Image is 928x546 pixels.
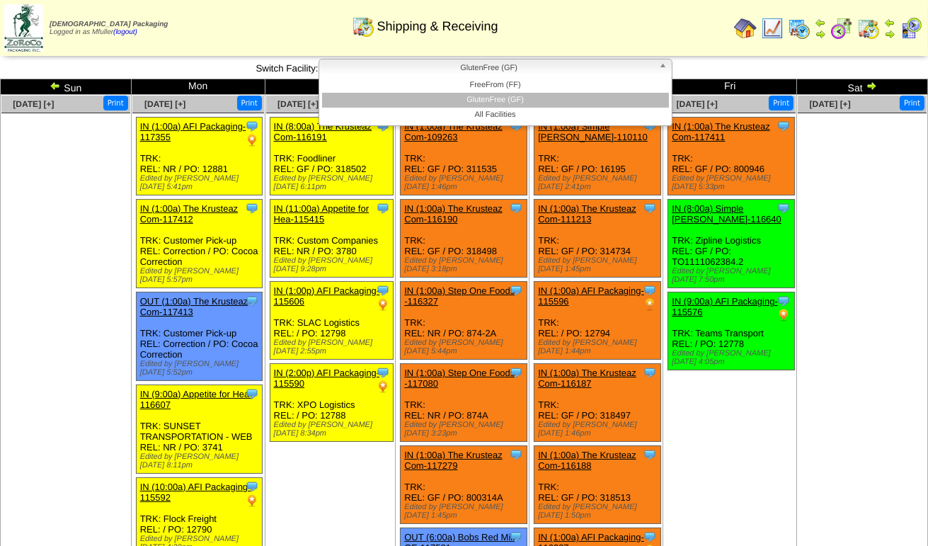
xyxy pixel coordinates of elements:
[643,448,657,462] img: Tooltip
[270,364,393,442] div: TRK: XPO Logistics REL: / PO: 12788
[401,282,527,360] div: TRK: REL: NR / PO: 874-2A
[245,119,259,133] img: Tooltip
[761,17,784,40] img: line_graph.gif
[884,17,895,28] img: arrowleft.gif
[274,174,393,191] div: Edited by [PERSON_NAME] [DATE] 6:11pm
[377,19,498,34] span: Shipping & Receiving
[734,17,757,40] img: home.gif
[136,385,263,474] div: TRK: SUNSET TRANSPORTATION - WEB REL: NR / PO: 3741
[534,446,661,524] div: TRK: REL: GF / PO: 318513
[140,360,263,377] div: Edited by [PERSON_NAME] [DATE] 5:52pm
[4,4,43,52] img: zoroco-logo-small.webp
[534,282,661,360] div: TRK: REL: / PO: 12794
[1,79,132,95] td: Sun
[538,174,660,191] div: Edited by [PERSON_NAME] [DATE] 2:41pm
[140,174,263,191] div: Edited by [PERSON_NAME] [DATE] 5:41pm
[136,200,263,288] div: TRK: Customer Pick-up REL: Correction / PO: Cocoa Correction
[401,364,527,442] div: TRK: REL: NR / PO: 874A
[140,203,239,224] a: IN (1:00a) The Krusteaz Com-117412
[13,99,54,109] a: [DATE] [+]
[509,365,523,380] img: Tooltip
[404,203,503,224] a: IN (1:00a) The Krusteaz Com-116190
[509,283,523,297] img: Tooltip
[50,21,168,28] span: [DEMOGRAPHIC_DATA] Packaging
[538,285,644,307] a: IN (1:00a) AFI Packaging-115596
[672,296,778,317] a: IN (9:00a) AFI Packaging-115576
[401,118,527,195] div: TRK: REL: GF / PO: 311535
[270,282,393,360] div: TRK: SLAC Logistics REL: / PO: 12798
[672,203,781,224] a: IN (8:00a) Simple [PERSON_NAME]-116640
[404,368,517,389] a: IN (1:00a) Step One Foods, -117080
[404,503,527,520] div: Edited by [PERSON_NAME] [DATE] 1:45pm
[672,121,770,142] a: IN (1:00a) The Krusteaz Com-117411
[274,121,372,142] a: IN (8:00a) The Krusteaz Com-116191
[509,201,523,215] img: Tooltip
[797,79,928,95] td: Sat
[815,17,826,28] img: arrowleft.gif
[810,99,851,109] a: [DATE] [+]
[815,28,826,40] img: arrowright.gif
[777,119,791,133] img: Tooltip
[866,80,877,91] img: arrowright.gif
[103,96,128,110] button: Print
[404,174,527,191] div: Edited by [PERSON_NAME] [DATE] 1:46pm
[668,200,795,288] div: TRK: Zipline Logistics REL: GF / PO: TO1111062384.2
[857,17,880,40] img: calendarinout.gif
[404,256,527,273] div: Edited by [PERSON_NAME] [DATE] 3:18pm
[788,17,810,40] img: calendarprod.gif
[672,267,794,284] div: Edited by [PERSON_NAME] [DATE] 7:50pm
[325,59,653,76] span: GlutenFree (GF)
[777,294,791,308] img: Tooltip
[884,28,895,40] img: arrowright.gif
[534,118,661,195] div: TRK: REL: GF / PO: 16195
[237,96,262,110] button: Print
[643,283,657,297] img: Tooltip
[769,96,794,110] button: Print
[900,96,924,110] button: Print
[277,99,319,109] span: [DATE] [+]
[830,17,853,40] img: calendarblend.gif
[404,121,503,142] a: IN (1:00a) The Krusteaz Com-109263
[274,256,393,273] div: Edited by [PERSON_NAME] [DATE] 9:28pm
[677,99,718,109] a: [DATE] [+]
[245,133,259,147] img: PO
[643,530,657,544] img: Tooltip
[50,21,168,36] span: Logged in as Mfuller
[643,297,657,312] img: PO
[538,256,660,273] div: Edited by [PERSON_NAME] [DATE] 1:45pm
[144,99,185,109] a: [DATE] [+]
[538,121,648,142] a: IN (1:00a) Simple [PERSON_NAME]-110110
[534,200,661,278] div: TRK: REL: GF / PO: 314734
[538,368,636,389] a: IN (1:00a) The Krusteaz Com-116187
[322,93,669,108] li: GlutenFree (GF)
[245,294,259,308] img: Tooltip
[538,450,636,471] a: IN (1:00a) The Krusteaz Com-116188
[900,17,922,40] img: calendarcustomer.gif
[245,479,259,494] img: Tooltip
[668,118,795,195] div: TRK: REL: GF / PO: 800946
[140,389,253,410] a: IN (9:00a) Appetite for Hea-116607
[538,503,660,520] div: Edited by [PERSON_NAME] [DATE] 1:50pm
[404,421,527,438] div: Edited by [PERSON_NAME] [DATE] 3:23pm
[401,200,527,278] div: TRK: REL: GF / PO: 318498
[322,108,669,123] li: All Facilities
[534,364,661,442] div: TRK: REL: GF / PO: 318497
[643,201,657,215] img: Tooltip
[538,421,660,438] div: Edited by [PERSON_NAME] [DATE] 1:46pm
[274,339,393,356] div: Edited by [PERSON_NAME] [DATE] 2:55pm
[245,387,259,401] img: Tooltip
[376,365,390,380] img: Tooltip
[270,200,393,278] div: TRK: Custom Companies REL: NR / PO: 3780
[322,78,669,93] li: FreeFrom (FF)
[245,201,259,215] img: Tooltip
[672,349,794,366] div: Edited by [PERSON_NAME] [DATE] 4:05pm
[270,118,393,195] div: TRK: Foodliner REL: GF / PO: 318502
[274,285,380,307] a: IN (1:00p) AFI Packaging-115606
[274,203,369,224] a: IN (11:00a) Appetite for Hea-115415
[538,203,636,224] a: IN (1:00a) The Krusteaz Com-111213
[509,530,523,544] img: Tooltip
[509,448,523,462] img: Tooltip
